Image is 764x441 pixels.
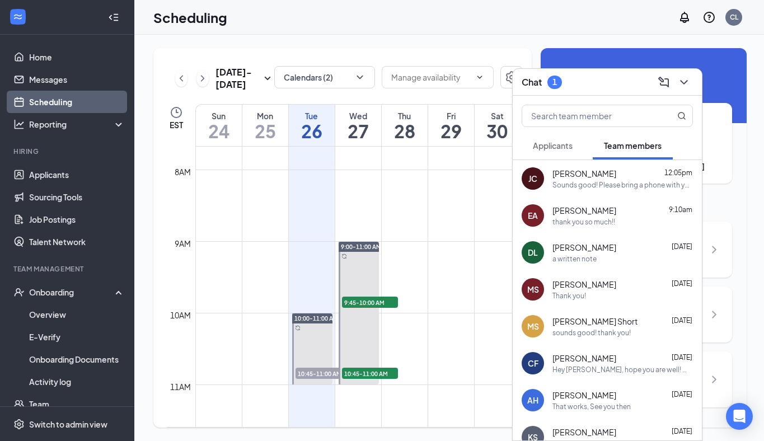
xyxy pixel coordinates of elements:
[295,325,301,331] svg: Sync
[29,91,125,113] a: Scheduling
[678,11,691,24] svg: Notifications
[657,76,671,89] svg: ComposeMessage
[552,217,615,227] div: thank you so much!!
[522,76,542,88] h3: Chat
[242,110,288,121] div: Mon
[527,395,538,406] div: AH
[552,168,616,179] span: [PERSON_NAME]
[13,419,25,430] svg: Settings
[552,328,631,337] div: sounds good! thank you!
[552,426,616,438] span: [PERSON_NAME]
[13,119,25,130] svg: Analysis
[726,403,753,430] div: Open Intercom Messenger
[505,71,518,84] svg: Settings
[382,105,428,146] a: August 28, 2025
[341,243,381,251] span: 9:00-11:00 AM
[242,105,288,146] a: August 25, 2025
[196,121,242,140] h1: 24
[677,76,691,89] svg: ChevronDown
[335,121,381,140] h1: 27
[552,180,693,190] div: Sounds good! Please bring a phone with you, as we will be downloading some apps. See you then!
[29,68,125,91] a: Messages
[13,147,123,156] div: Hiring
[294,315,338,322] span: 10:00-11:00 AM
[391,71,471,83] input: Manage availability
[29,231,125,253] a: Talent Network
[13,287,25,298] svg: UserCheck
[196,70,209,87] button: ChevronRight
[669,205,692,214] span: 9:10am
[289,110,335,121] div: Tue
[528,247,538,258] div: DL
[677,111,686,120] svg: MagnifyingGlass
[552,365,693,374] div: Hey [PERSON_NAME], hope you are well! When you worked, you bought shoes from us. The remaining ba...
[552,77,557,87] div: 1
[475,110,521,121] div: Sat
[108,12,119,23] svg: Collapse
[730,12,738,22] div: CL
[170,106,183,119] svg: Clock
[341,254,347,259] svg: Sync
[475,121,521,140] h1: 30
[29,303,125,326] a: Overview
[261,72,274,85] svg: SmallChevronDown
[382,110,428,121] div: Thu
[664,168,692,177] span: 12:05pm
[196,110,242,121] div: Sun
[242,121,288,140] h1: 25
[552,390,616,401] span: [PERSON_NAME]
[29,393,125,415] a: Team
[335,105,381,146] a: August 27, 2025
[707,243,721,256] svg: ChevronRight
[475,105,521,146] a: August 30, 2025
[552,279,616,290] span: [PERSON_NAME]
[296,368,351,379] span: 10:45-11:00 AM
[197,72,208,85] svg: ChevronRight
[29,419,107,430] div: Switch to admin view
[533,140,573,151] span: Applicants
[500,66,523,88] button: Settings
[153,8,227,27] h1: Scheduling
[428,121,474,140] h1: 29
[672,427,692,435] span: [DATE]
[672,353,692,362] span: [DATE]
[382,121,428,140] h1: 28
[527,321,539,332] div: MS
[289,105,335,146] a: August 26, 2025
[215,66,261,91] h3: [DATE] - [DATE]
[428,105,474,146] a: August 29, 2025
[428,110,474,121] div: Fri
[500,66,523,91] a: Settings
[655,73,673,91] button: ComposeMessage
[552,316,638,327] span: [PERSON_NAME] Short
[29,287,115,298] div: Onboarding
[289,121,335,140] h1: 26
[702,11,716,24] svg: QuestionInfo
[552,291,586,301] div: Thank you!
[170,119,183,130] span: EST
[172,237,193,250] div: 9am
[552,242,616,253] span: [PERSON_NAME]
[552,205,616,216] span: [PERSON_NAME]
[29,208,125,231] a: Job Postings
[675,73,693,91] button: ChevronDown
[168,381,193,393] div: 11am
[528,173,537,184] div: JC
[527,284,539,295] div: MS
[342,297,398,308] span: 9:45-10:00 AM
[274,66,375,88] button: Calendars (2)ChevronDown
[342,368,398,379] span: 10:45-11:00 AM
[552,402,631,411] div: That works, See you then
[29,348,125,370] a: Onboarding Documents
[168,309,193,321] div: 10am
[552,353,616,364] span: [PERSON_NAME]
[29,370,125,393] a: Activity log
[522,105,655,126] input: Search team member
[176,72,187,85] svg: ChevronLeft
[555,66,732,83] span: [DATE]
[672,279,692,288] span: [DATE]
[12,11,24,22] svg: WorkstreamLogo
[29,46,125,68] a: Home
[29,186,125,208] a: Sourcing Tools
[354,72,365,83] svg: ChevronDown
